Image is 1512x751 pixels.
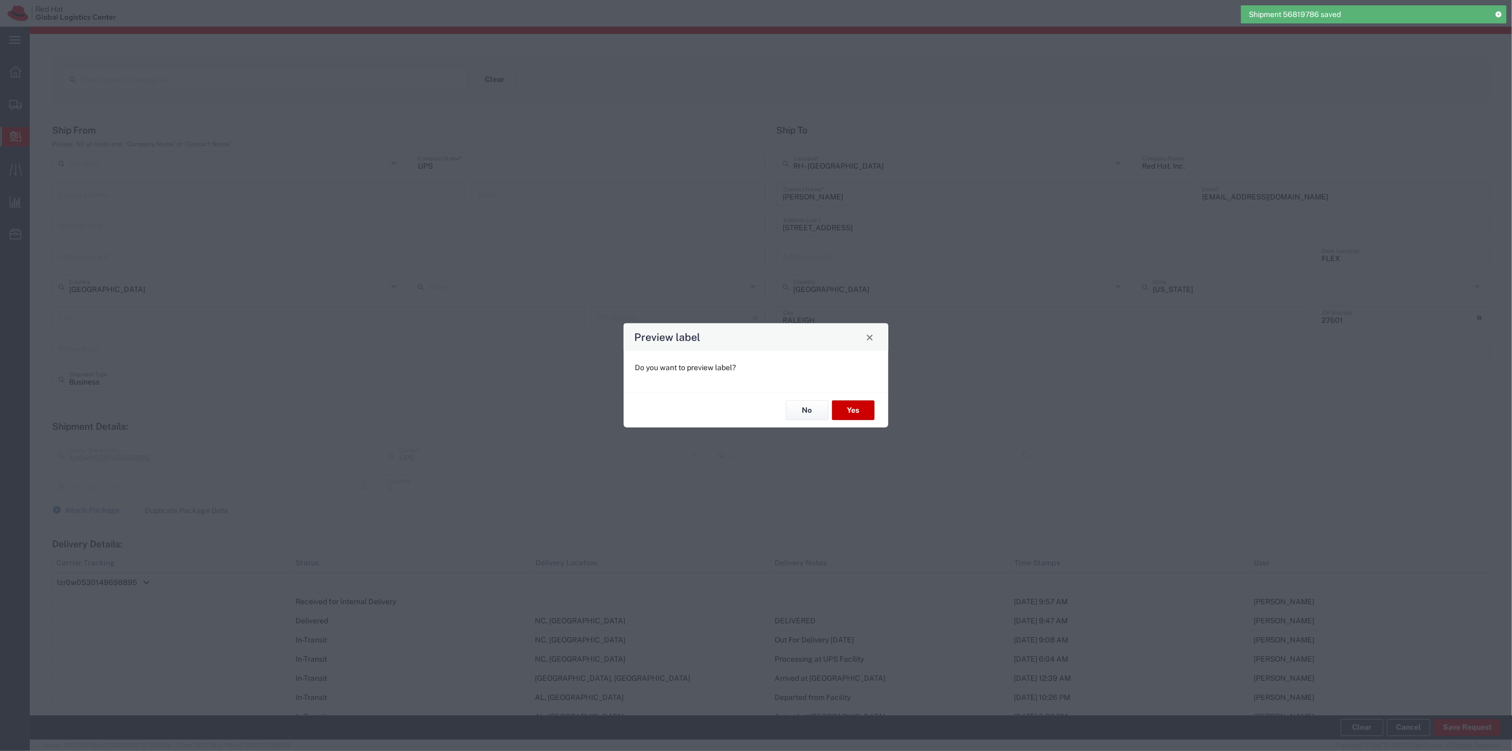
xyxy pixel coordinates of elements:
[862,330,877,345] button: Close
[832,400,875,420] button: Yes
[635,329,701,345] h4: Preview label
[1249,9,1341,20] span: Shipment 56819786 saved
[635,362,877,373] p: Do you want to preview label?
[786,400,828,420] button: No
